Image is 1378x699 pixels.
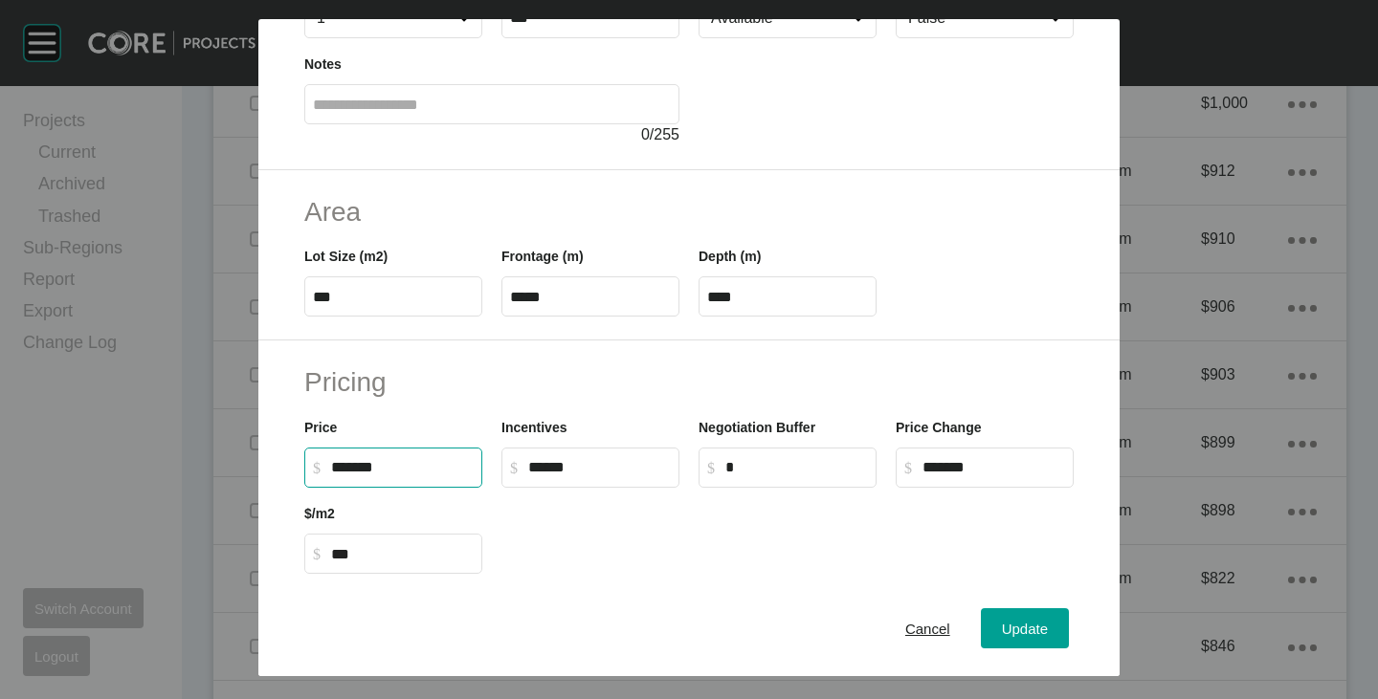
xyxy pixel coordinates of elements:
button: Update [981,608,1069,648]
label: Negotiation Buffer [699,420,815,435]
input: $ [528,459,671,475]
label: $/m2 [304,506,335,521]
label: Frontage (m) [501,249,584,264]
input: $ [725,459,868,475]
label: Lot Size (m2) [304,249,388,264]
h2: Pricing [304,363,1074,401]
tspan: $ [510,460,518,476]
button: Cancel [884,608,971,648]
input: $ [331,546,474,562]
tspan: $ [313,460,321,476]
input: $ [331,459,474,475]
label: Depth (m) [699,249,761,264]
label: Incentives [501,420,567,435]
tspan: $ [707,460,715,476]
h2: Area [304,193,1074,230]
span: Cancel [905,621,950,637]
span: Update [1002,621,1048,637]
label: Price [304,420,337,435]
input: $ [922,459,1065,475]
label: Notes [304,56,342,72]
span: 0 [641,126,650,142]
label: Price Change [896,420,981,435]
div: / 255 [304,124,679,145]
tspan: $ [904,460,912,476]
tspan: $ [313,546,321,562]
